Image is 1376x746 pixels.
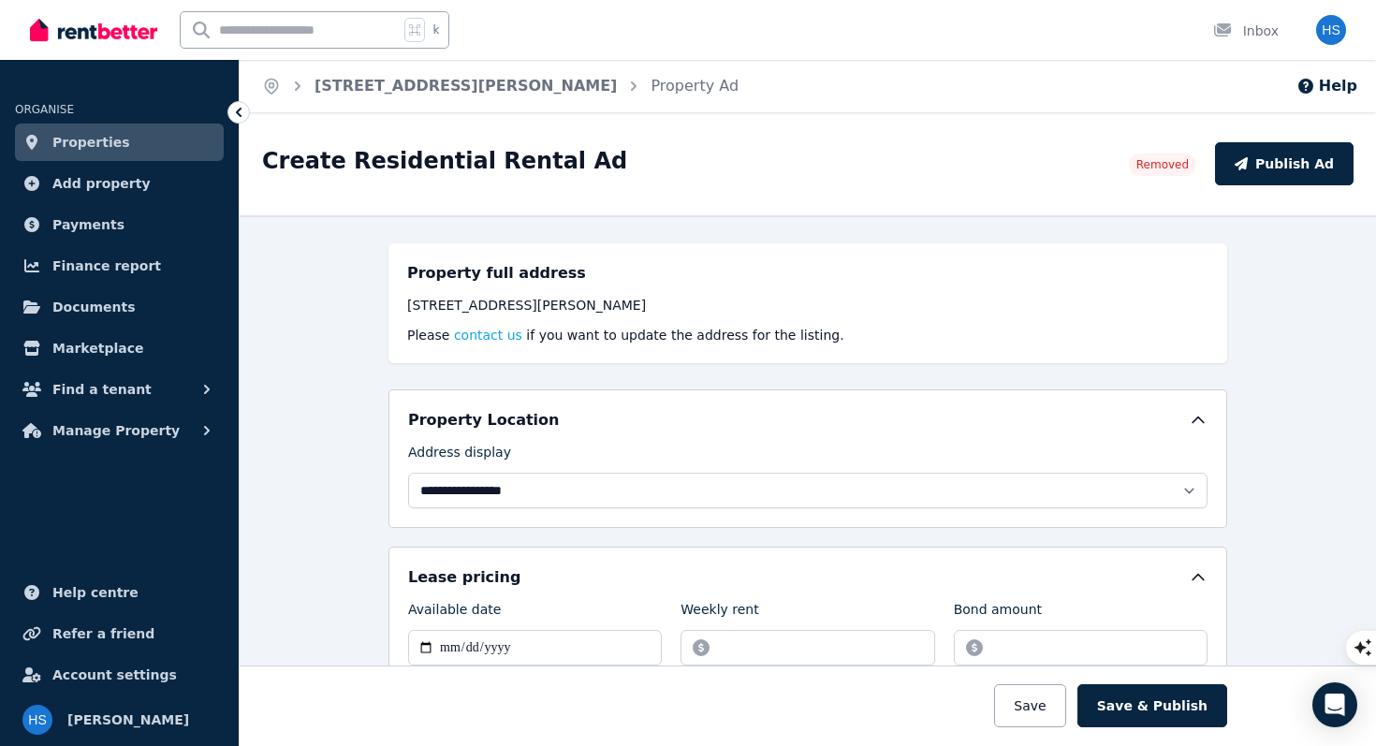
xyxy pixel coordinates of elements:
button: Save & Publish [1077,684,1227,727]
a: Marketplace [15,329,224,367]
p: Please if you want to update the address for the listing. [407,326,1208,344]
span: Payments [52,213,124,236]
img: Helia Singh [22,705,52,735]
div: Open Intercom Messenger [1312,682,1357,727]
h5: Property full address [407,262,586,285]
span: Documents [52,296,136,318]
span: Properties [52,131,130,154]
a: Account settings [15,656,224,694]
a: Documents [15,288,224,326]
button: Save [994,684,1065,727]
span: Help centre [52,581,139,604]
div: Inbox [1213,22,1279,40]
nav: Breadcrumb [240,60,761,112]
span: Find a tenant [52,378,152,401]
label: Bond amount [954,600,1042,626]
button: Help [1296,75,1357,97]
img: RentBetter [30,16,157,44]
span: Removed [1136,157,1189,172]
a: Payments [15,206,224,243]
span: Marketplace [52,337,143,359]
label: Weekly rent [681,600,758,626]
a: Property Ad [651,77,739,95]
button: Find a tenant [15,371,224,408]
h5: Lease pricing [408,566,520,589]
img: Helia Singh [1316,15,1346,45]
button: Manage Property [15,412,224,449]
a: Finance report [15,247,224,285]
span: [PERSON_NAME] [67,709,189,731]
span: Account settings [52,664,177,686]
span: Add property [52,172,151,195]
a: Properties [15,124,224,161]
button: contact us [454,326,522,344]
label: Address display [408,443,511,469]
h1: Create Residential Rental Ad [262,146,627,176]
label: Available date [408,600,501,626]
button: Publish Ad [1215,142,1354,185]
span: Refer a friend [52,622,154,645]
span: Manage Property [52,419,180,442]
a: Help centre [15,574,224,611]
a: Add property [15,165,224,202]
span: k [432,22,439,37]
span: ORGANISE [15,103,74,116]
span: Finance report [52,255,161,277]
a: [STREET_ADDRESS][PERSON_NAME] [315,77,617,95]
h5: Property Location [408,409,559,432]
a: Refer a friend [15,615,224,652]
div: [STREET_ADDRESS][PERSON_NAME] [407,296,1208,314]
